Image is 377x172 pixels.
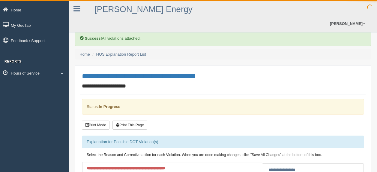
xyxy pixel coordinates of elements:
a: [PERSON_NAME] [327,15,368,32]
button: Print This Page [112,121,147,130]
button: Print Mode [82,121,109,130]
a: [PERSON_NAME] Energy [94,5,193,14]
div: Select the Reason and Corrective action for each Violation. When you are done making changes, cli... [82,148,364,162]
strong: In Progress [99,104,120,109]
a: Home [79,52,90,57]
div: Status: [82,99,364,114]
b: Success! [85,36,102,41]
div: All violations attached. [75,20,371,46]
div: Explanation for Possible DOT Violation(s) [82,136,364,148]
a: HOS Explanation Report List [96,52,146,57]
